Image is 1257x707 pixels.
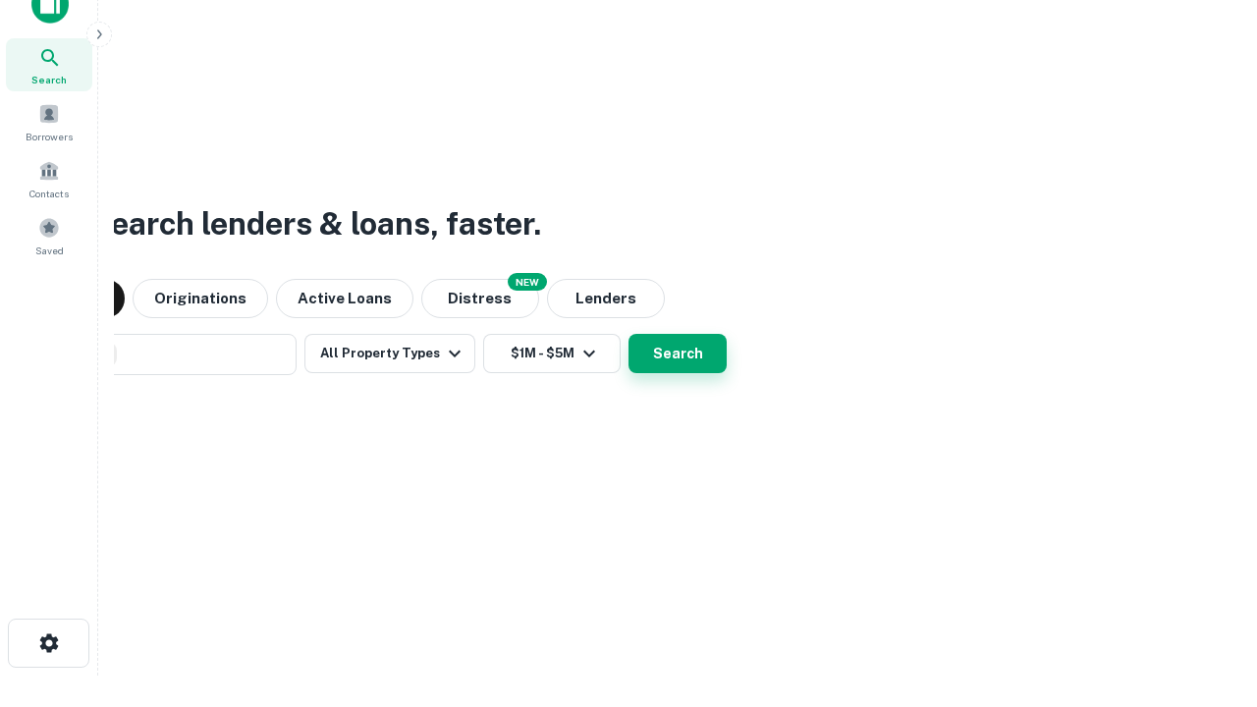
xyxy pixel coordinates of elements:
span: Contacts [29,186,69,201]
a: Contacts [6,152,92,205]
button: Active Loans [276,279,413,318]
iframe: Chat Widget [1159,550,1257,644]
span: Search [31,72,67,87]
button: Search distressed loans with lien and other non-mortgage details. [421,279,539,318]
div: NEW [508,273,547,291]
button: Originations [133,279,268,318]
button: All Property Types [304,334,475,373]
span: Borrowers [26,129,73,144]
h3: Search lenders & loans, faster. [89,200,541,247]
span: Saved [35,243,64,258]
button: Search [628,334,727,373]
a: Saved [6,209,92,262]
a: Search [6,38,92,91]
a: Borrowers [6,95,92,148]
button: $1M - $5M [483,334,621,373]
button: Lenders [547,279,665,318]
